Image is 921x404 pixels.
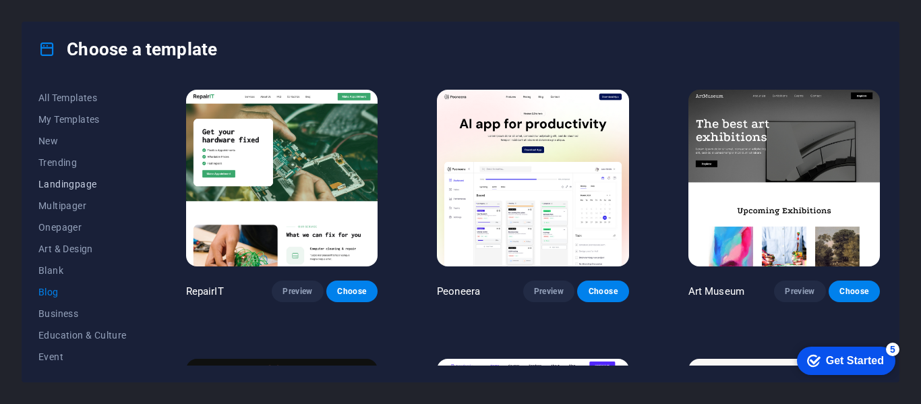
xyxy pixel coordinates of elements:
[283,286,312,297] span: Preview
[100,3,113,16] div: 5
[38,109,127,130] button: My Templates
[38,243,127,254] span: Art & Design
[38,260,127,281] button: Blank
[38,92,127,103] span: All Templates
[437,90,628,266] img: Peoneera
[523,281,574,302] button: Preview
[38,281,127,303] button: Blog
[38,173,127,195] button: Landingpage
[186,90,378,266] img: RepairIT
[38,346,127,368] button: Event
[38,195,127,217] button: Multipager
[829,281,880,302] button: Choose
[688,90,880,266] img: Art Museum
[774,281,825,302] button: Preview
[38,287,127,297] span: Blog
[38,87,127,109] button: All Templates
[38,265,127,276] span: Blank
[577,281,628,302] button: Choose
[38,330,127,341] span: Education & Culture
[38,308,127,319] span: Business
[326,281,378,302] button: Choose
[38,351,127,362] span: Event
[40,15,98,27] div: Get Started
[11,7,109,35] div: Get Started 5 items remaining, 0% complete
[588,286,618,297] span: Choose
[272,281,323,302] button: Preview
[38,130,127,152] button: New
[38,152,127,173] button: Trending
[38,200,127,211] span: Multipager
[534,286,564,297] span: Preview
[688,285,744,298] p: Art Museum
[38,179,127,190] span: Landingpage
[38,222,127,233] span: Onepager
[38,38,217,60] h4: Choose a template
[186,285,224,298] p: RepairIT
[38,136,127,146] span: New
[38,217,127,238] button: Onepager
[38,324,127,346] button: Education & Culture
[785,286,814,297] span: Preview
[38,114,127,125] span: My Templates
[38,238,127,260] button: Art & Design
[38,157,127,168] span: Trending
[437,285,480,298] p: Peoneera
[38,303,127,324] button: Business
[839,286,869,297] span: Choose
[337,286,367,297] span: Choose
